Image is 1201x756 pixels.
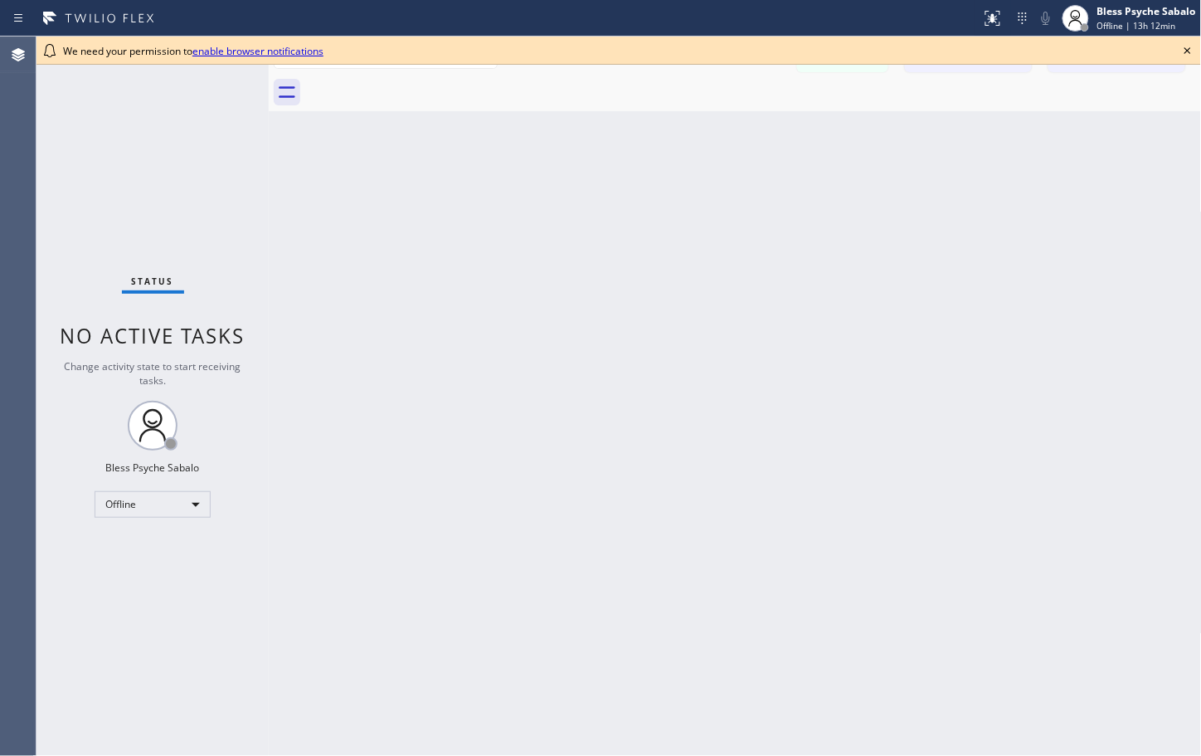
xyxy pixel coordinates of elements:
[61,322,246,349] span: No active tasks
[192,44,323,58] a: enable browser notifications
[106,461,200,475] div: Bless Psyche Sabalo
[1034,7,1058,30] button: Mute
[65,359,241,388] span: Change activity state to start receiving tasks.
[63,44,323,58] span: We need your permission to
[1097,4,1196,18] div: Bless Psyche Sabalo
[95,491,211,518] div: Offline
[1097,20,1176,32] span: Offline | 13h 12min
[132,276,174,287] span: Status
